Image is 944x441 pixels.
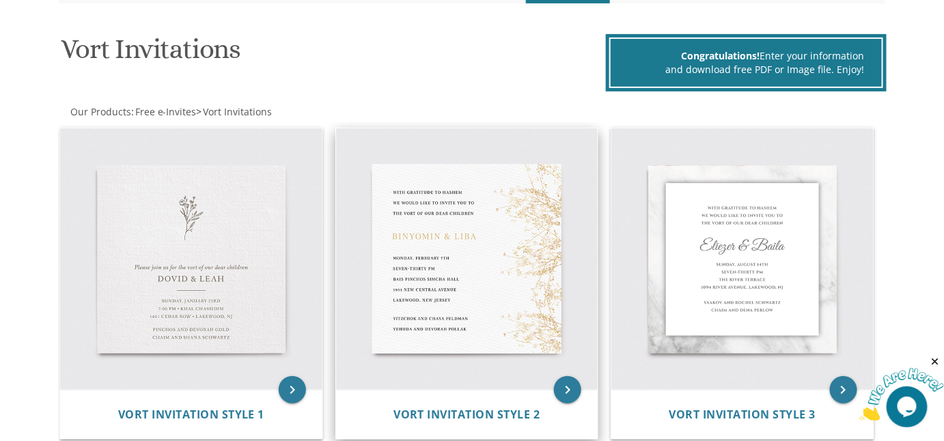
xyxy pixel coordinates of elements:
div: and download free PDF or Image file. Enjoy! [628,63,865,76]
a: keyboard_arrow_right [830,376,857,403]
span: Vort Invitation Style 3 [669,407,816,422]
span: Congratulations! [682,49,760,62]
a: Vort Invitation Style 2 [393,408,540,421]
a: Vort Invitation Style 1 [118,408,265,421]
a: keyboard_arrow_right [554,376,581,403]
a: Free e-Invites [134,105,197,118]
span: > [197,105,273,118]
span: Free e-Invites [135,105,197,118]
img: Vort Invitation Style 3 [611,128,874,390]
a: Our Products [69,105,131,118]
span: Vort Invitations [204,105,273,118]
div: Enter your information [628,49,865,63]
div: : [59,105,472,119]
img: Vort Invitation Style 2 [336,128,598,390]
span: Vort Invitation Style 2 [393,407,540,422]
iframe: chat widget [859,356,944,421]
img: Vort Invitation Style 1 [60,128,322,390]
a: keyboard_arrow_right [279,376,306,403]
span: Vort Invitation Style 1 [118,407,265,422]
a: Vort Invitations [202,105,273,118]
h1: Vort Invitations [61,34,602,74]
a: Vort Invitation Style 3 [669,408,816,421]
